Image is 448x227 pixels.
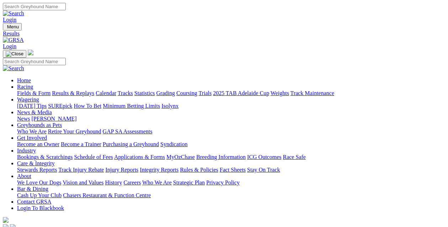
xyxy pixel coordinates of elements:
a: News & Media [17,109,52,115]
a: Fact Sheets [220,167,246,173]
a: Integrity Reports [140,167,178,173]
a: Racing [17,84,33,90]
a: Who We Are [142,179,172,186]
div: Get Involved [17,141,445,148]
a: Weights [271,90,289,96]
a: Purchasing a Greyhound [103,141,159,147]
img: logo-grsa-white.png [3,217,9,223]
a: Strategic Plan [173,179,205,186]
input: Search [3,3,66,10]
span: Menu [7,24,19,29]
img: logo-grsa-white.png [28,50,33,55]
div: Bar & Dining [17,192,445,199]
a: Schedule of Fees [74,154,113,160]
a: Track Maintenance [290,90,334,96]
div: About [17,179,445,186]
a: Race Safe [283,154,305,160]
div: Industry [17,154,445,160]
button: Toggle navigation [3,23,22,31]
a: Results [3,31,445,37]
a: Greyhounds as Pets [17,122,62,128]
a: Minimum Betting Limits [103,103,160,109]
button: Toggle navigation [3,50,26,58]
a: Track Injury Rebate [58,167,104,173]
a: Login [3,43,16,49]
a: Tracks [118,90,133,96]
a: News [17,116,30,122]
a: GAP SA Assessments [103,128,153,134]
a: Cash Up Your Club [17,192,62,198]
a: Breeding Information [196,154,246,160]
a: Become an Owner [17,141,59,147]
a: Stay On Track [247,167,280,173]
a: ICG Outcomes [247,154,281,160]
a: History [105,179,122,186]
a: Fields & Form [17,90,50,96]
a: Care & Integrity [17,160,55,166]
a: Isolynx [161,103,178,109]
img: Search [3,65,24,72]
a: SUREpick [48,103,72,109]
a: [PERSON_NAME] [31,116,76,122]
a: Vision and Values [63,179,103,186]
a: 2025 TAB Adelaide Cup [213,90,269,96]
a: Chasers Restaurant & Function Centre [63,192,151,198]
img: Close [6,51,23,57]
div: News & Media [17,116,445,122]
a: [DATE] Tips [17,103,47,109]
a: Statistics [134,90,155,96]
a: Wagering [17,96,39,103]
a: We Love Our Dogs [17,179,61,186]
a: Login To Blackbook [17,205,64,211]
input: Search [3,58,66,65]
a: Privacy Policy [206,179,240,186]
a: Get Involved [17,135,47,141]
a: Trials [198,90,212,96]
a: Bookings & Scratchings [17,154,73,160]
a: Bar & Dining [17,186,48,192]
a: Coursing [176,90,197,96]
a: Stewards Reports [17,167,57,173]
a: About [17,173,31,179]
a: Syndication [160,141,187,147]
a: MyOzChase [166,154,195,160]
div: Care & Integrity [17,167,445,173]
a: Results & Replays [52,90,94,96]
a: Calendar [96,90,116,96]
a: Applications & Forms [114,154,165,160]
a: Become a Trainer [61,141,101,147]
a: Industry [17,148,36,154]
a: Retire Your Greyhound [48,128,101,134]
a: Grading [156,90,175,96]
a: Login [3,17,16,23]
a: Who We Are [17,128,47,134]
a: Contact GRSA [17,199,51,205]
a: Careers [123,179,141,186]
div: Racing [17,90,445,96]
div: Wagering [17,103,445,109]
a: How To Bet [74,103,102,109]
a: Rules & Policies [180,167,218,173]
a: Home [17,77,31,83]
img: GRSA [3,37,24,43]
img: Search [3,10,24,17]
a: Injury Reports [105,167,138,173]
div: Greyhounds as Pets [17,128,445,135]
